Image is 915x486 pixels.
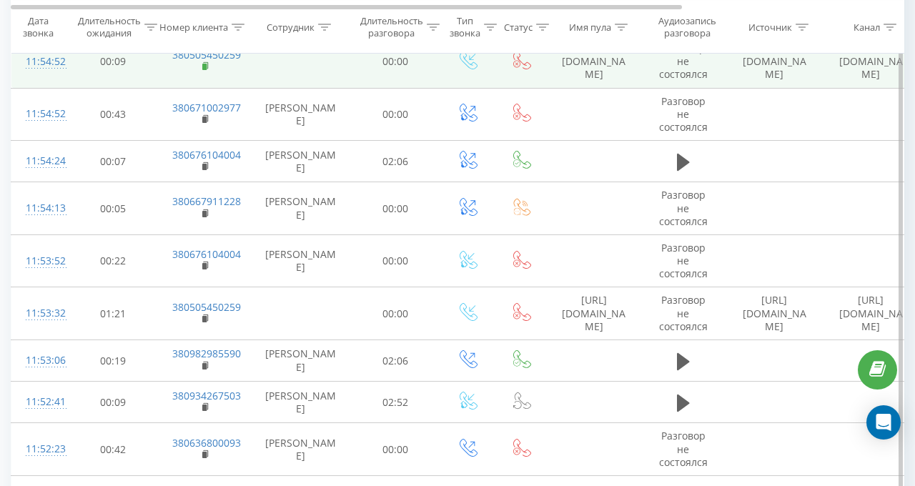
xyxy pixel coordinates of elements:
[659,41,708,81] span: Разговор не состоялся
[26,247,54,275] div: 11:53:52
[748,21,792,33] div: Источник
[69,88,158,141] td: 00:43
[26,48,54,76] div: 11:54:52
[251,340,351,382] td: [PERSON_NAME]
[251,382,351,423] td: [PERSON_NAME]
[659,241,708,280] span: Разговор не состоялся
[69,340,158,382] td: 00:19
[659,429,708,468] span: Разговор не состоялся
[351,141,440,182] td: 02:06
[11,15,64,39] div: Дата звонка
[569,21,611,33] div: Имя пула
[351,36,440,89] td: 00:00
[172,347,241,360] a: 380982985590
[69,182,158,235] td: 00:05
[69,141,158,182] td: 00:07
[159,21,228,33] div: Номер клиента
[172,247,241,261] a: 380676104004
[351,287,440,340] td: 00:00
[26,435,54,463] div: 11:52:23
[659,94,708,134] span: Разговор не состоялся
[69,423,158,476] td: 00:42
[172,300,241,314] a: 380505450259
[172,148,241,162] a: 380676104004
[26,194,54,222] div: 11:54:13
[251,234,351,287] td: [PERSON_NAME]
[26,299,54,327] div: 11:53:32
[659,293,708,332] span: Разговор не состоялся
[726,36,823,89] td: [URL][DOMAIN_NAME]
[659,188,708,227] span: Разговор не состоялся
[26,147,54,175] div: 11:54:24
[251,182,351,235] td: [PERSON_NAME]
[548,287,640,340] td: [URL][DOMAIN_NAME]
[267,21,315,33] div: Сотрудник
[450,15,480,39] div: Тип звонка
[251,423,351,476] td: [PERSON_NAME]
[251,141,351,182] td: [PERSON_NAME]
[172,101,241,114] a: 380671002977
[172,389,241,402] a: 380934267503
[351,423,440,476] td: 00:00
[351,234,440,287] td: 00:00
[351,340,440,382] td: 02:06
[351,182,440,235] td: 00:00
[172,436,241,450] a: 380636800093
[548,36,640,89] td: [URL][DOMAIN_NAME]
[726,287,823,340] td: [URL][DOMAIN_NAME]
[251,88,351,141] td: [PERSON_NAME]
[69,382,158,423] td: 00:09
[351,88,440,141] td: 00:00
[504,21,533,33] div: Статус
[26,100,54,128] div: 11:54:52
[69,234,158,287] td: 00:22
[854,21,880,33] div: Канал
[653,15,722,39] div: Аудиозапись разговора
[69,36,158,89] td: 00:09
[866,405,901,440] div: Open Intercom Messenger
[26,388,54,416] div: 11:52:41
[360,15,423,39] div: Длительность разговора
[351,382,440,423] td: 02:52
[172,194,241,208] a: 380667911228
[26,347,54,375] div: 11:53:06
[69,287,158,340] td: 01:21
[78,15,141,39] div: Длительность ожидания
[172,48,241,61] a: 380505450259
